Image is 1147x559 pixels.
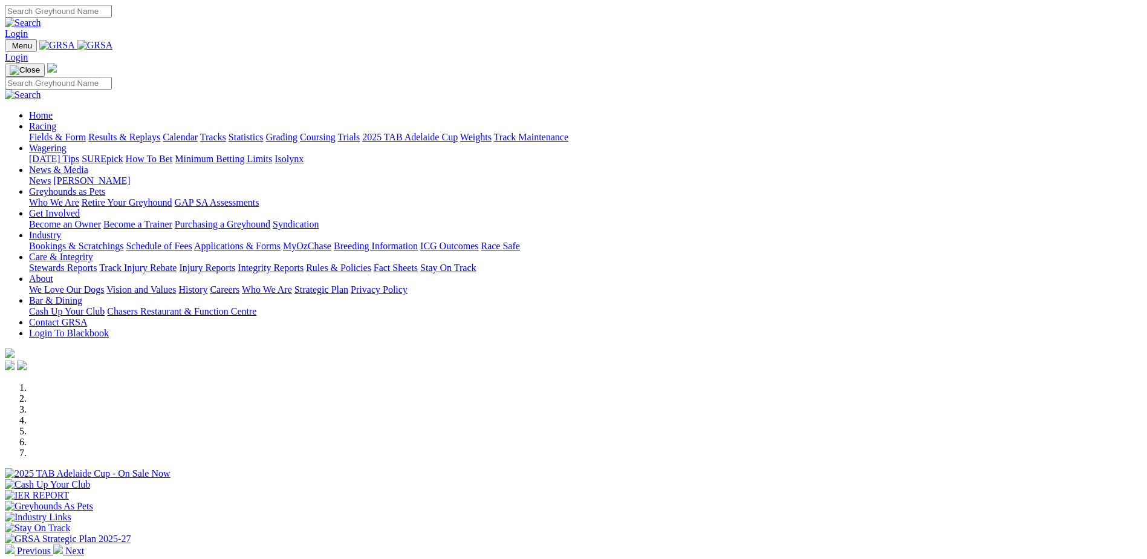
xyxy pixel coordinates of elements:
a: Tracks [200,132,226,142]
img: facebook.svg [5,361,15,370]
a: Coursing [300,132,336,142]
img: logo-grsa-white.png [5,348,15,358]
a: Statistics [229,132,264,142]
a: Race Safe [481,241,519,251]
a: Contact GRSA [29,317,87,327]
a: ICG Outcomes [420,241,478,251]
button: Toggle navigation [5,64,45,77]
a: Login [5,52,28,62]
img: GRSA Strategic Plan 2025-27 [5,534,131,544]
div: Racing [29,132,1142,143]
img: logo-grsa-white.png [47,63,57,73]
a: Racing [29,121,56,131]
a: About [29,273,53,284]
img: Search [5,90,41,100]
img: GRSA [77,40,113,51]
a: History [178,284,207,295]
a: Schedule of Fees [126,241,192,251]
a: SUREpick [82,154,123,164]
button: Toggle navigation [5,39,37,52]
div: News & Media [29,175,1142,186]
a: Greyhounds as Pets [29,186,105,197]
a: Careers [210,284,239,295]
div: Industry [29,241,1142,252]
a: Login To Blackbook [29,328,109,338]
a: Next [53,546,84,556]
img: chevron-right-pager-white.svg [53,544,63,554]
img: IER REPORT [5,490,69,501]
a: Become a Trainer [103,219,172,229]
a: Minimum Betting Limits [175,154,272,164]
a: Fact Sheets [374,263,418,273]
img: Stay On Track [5,523,70,534]
a: Bar & Dining [29,295,82,306]
img: Industry Links [5,512,71,523]
a: Fields & Form [29,132,86,142]
div: Get Involved [29,219,1142,230]
div: Greyhounds as Pets [29,197,1142,208]
a: Stay On Track [420,263,476,273]
input: Search [5,5,112,18]
a: Care & Integrity [29,252,93,262]
a: Syndication [273,219,319,229]
a: Privacy Policy [351,284,408,295]
a: Get Involved [29,208,80,218]
a: GAP SA Assessments [175,197,259,208]
div: Bar & Dining [29,306,1142,317]
a: News [29,175,51,186]
a: Strategic Plan [294,284,348,295]
a: Bookings & Scratchings [29,241,123,251]
img: GRSA [39,40,75,51]
a: Previous [5,546,53,556]
a: Calendar [163,132,198,142]
div: Care & Integrity [29,263,1142,273]
span: Next [65,546,84,556]
div: Wagering [29,154,1142,165]
input: Search [5,77,112,90]
a: Chasers Restaurant & Function Centre [107,306,256,316]
span: Previous [17,546,51,556]
a: Isolynx [275,154,304,164]
a: Who We Are [29,197,79,208]
a: Login [5,28,28,39]
a: [PERSON_NAME] [53,175,130,186]
a: Who We Are [242,284,292,295]
img: Greyhounds As Pets [5,501,93,512]
img: 2025 TAB Adelaide Cup - On Sale Now [5,468,171,479]
a: Grading [266,132,297,142]
a: Trials [337,132,360,142]
a: Injury Reports [179,263,235,273]
a: 2025 TAB Adelaide Cup [362,132,458,142]
a: Breeding Information [334,241,418,251]
img: chevron-left-pager-white.svg [5,544,15,554]
a: Industry [29,230,61,240]
a: Results & Replays [88,132,160,142]
a: Applications & Forms [194,241,281,251]
a: Integrity Reports [238,263,304,273]
img: Close [10,65,40,75]
a: Wagering [29,143,67,153]
a: Purchasing a Greyhound [175,219,270,229]
a: Stewards Reports [29,263,97,273]
a: Track Injury Rebate [99,263,177,273]
div: About [29,284,1142,295]
a: Weights [460,132,492,142]
a: Vision and Values [106,284,176,295]
a: [DATE] Tips [29,154,79,164]
a: We Love Our Dogs [29,284,104,295]
a: MyOzChase [283,241,331,251]
a: Rules & Policies [306,263,371,273]
img: Cash Up Your Club [5,479,90,490]
a: News & Media [29,165,88,175]
a: How To Bet [126,154,173,164]
a: Home [29,110,53,120]
a: Cash Up Your Club [29,306,105,316]
a: Become an Owner [29,219,101,229]
a: Track Maintenance [494,132,568,142]
img: twitter.svg [17,361,27,370]
img: Search [5,18,41,28]
span: Menu [12,41,32,50]
a: Retire Your Greyhound [82,197,172,208]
